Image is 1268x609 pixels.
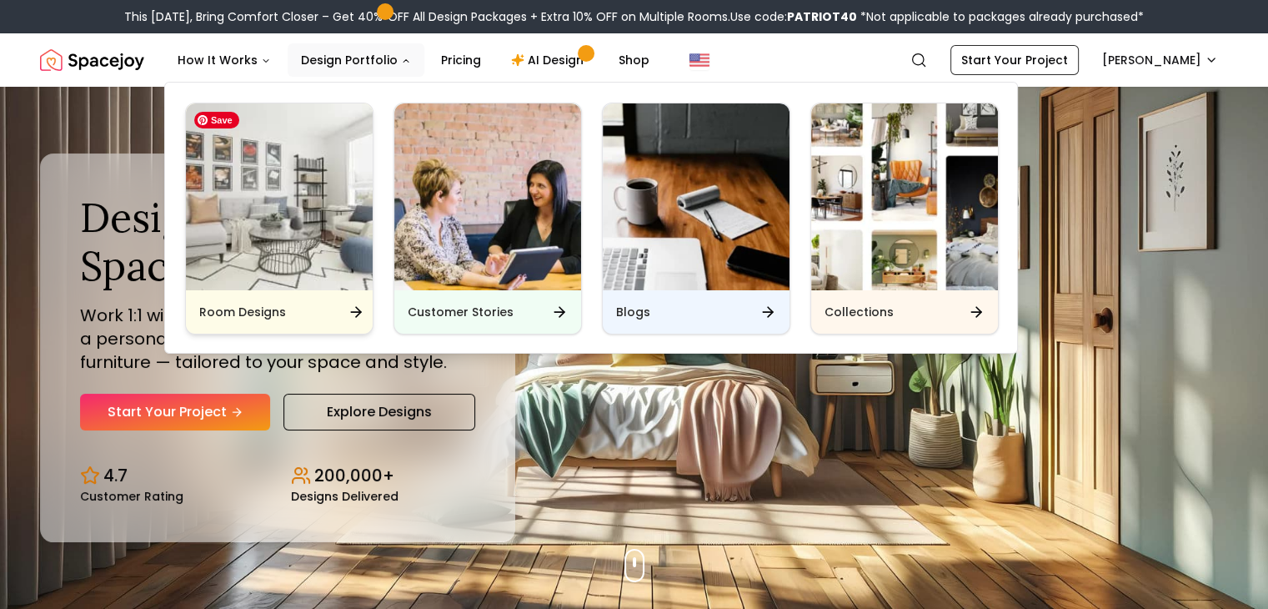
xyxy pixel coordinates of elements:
[428,43,494,77] a: Pricing
[498,43,602,77] a: AI Design
[787,8,857,25] b: PATRIOT40
[605,43,663,77] a: Shop
[80,450,475,502] div: Design stats
[194,112,239,128] span: Save
[824,304,894,320] h6: Collections
[616,304,650,320] h6: Blogs
[857,8,1144,25] span: *Not applicable to packages already purchased*
[394,103,581,290] img: Customer Stories
[40,43,144,77] img: Spacejoy Logo
[689,50,709,70] img: United States
[80,304,475,374] p: Work 1:1 with expert interior designers to create a personalized design, complete with curated fu...
[80,491,183,502] small: Customer Rating
[810,103,999,335] a: CollectionsCollections
[291,491,398,502] small: Designs Delivered
[603,103,789,290] img: Blogs
[103,464,128,487] p: 4.7
[950,45,1079,75] a: Start Your Project
[164,43,663,77] nav: Main
[730,8,857,25] span: Use code:
[283,394,475,430] a: Explore Designs
[199,304,286,320] h6: Room Designs
[811,103,998,290] img: Collections
[40,33,1228,87] nav: Global
[80,194,475,289] h1: Design Your Dream Space Online
[288,43,424,77] button: Design Portfolio
[1092,45,1228,75] button: [PERSON_NAME]
[40,43,144,77] a: Spacejoy
[314,464,394,487] p: 200,000+
[124,8,1144,25] div: This [DATE], Bring Comfort Closer – Get 40% OFF All Design Packages + Extra 10% OFF on Multiple R...
[393,103,582,335] a: Customer StoriesCustomer Stories
[165,83,1019,355] div: Design Portfolio
[164,43,284,77] button: How It Works
[80,394,270,430] a: Start Your Project
[185,103,373,335] a: Room DesignsRoom Designs
[186,103,373,290] img: Room Designs
[408,304,514,320] h6: Customer Stories
[602,103,790,335] a: BlogsBlogs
